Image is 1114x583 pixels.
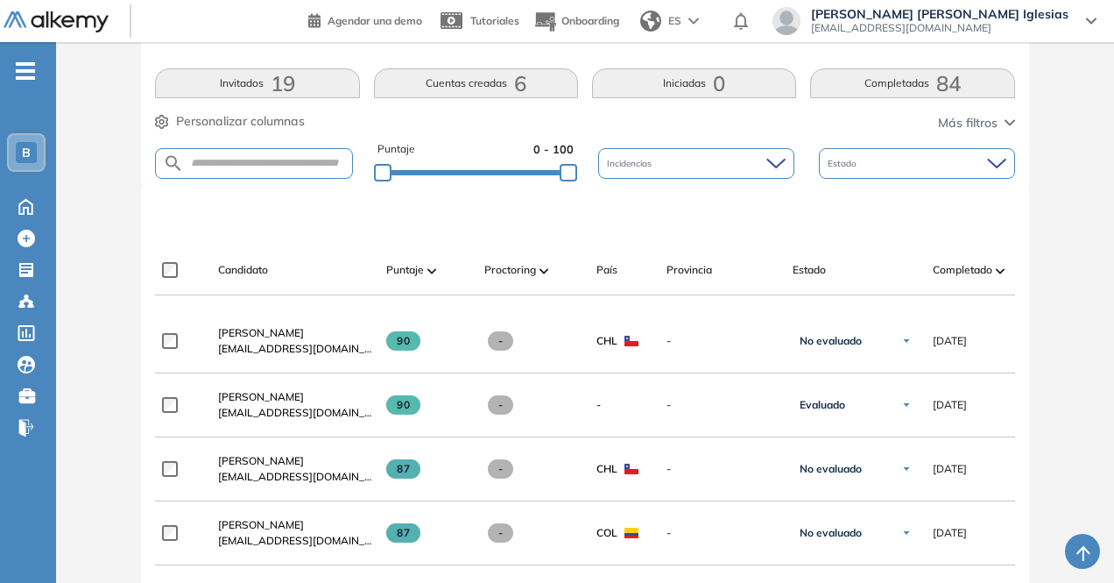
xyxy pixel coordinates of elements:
[386,523,420,543] span: 87
[819,148,1015,179] div: Estado
[22,146,31,160] span: B
[386,262,424,278] span: Puntaje
[624,464,638,474] img: CHL
[640,11,661,32] img: world
[666,333,779,349] span: -
[218,533,372,549] span: [EMAIL_ADDRESS][DOMAIN_NAME]
[666,525,779,541] span: -
[793,262,826,278] span: Estado
[624,528,638,538] img: COL
[176,112,305,131] span: Personalizar columnas
[933,397,967,413] span: [DATE]
[218,262,268,278] span: Candidato
[811,7,1068,21] span: [PERSON_NAME] [PERSON_NAME] Iglesias
[218,453,372,469] a: [PERSON_NAME]
[163,153,184,174] img: SEARCH_ALT
[488,523,513,543] span: -
[901,336,912,346] img: Ícono de flecha
[470,14,519,27] span: Tutoriales
[800,526,862,540] span: No evaluado
[539,268,548,274] img: [missing "en.ARROW_ALT" translation]
[933,262,992,278] span: Completado
[688,18,699,25] img: arrow
[811,21,1068,35] span: [EMAIL_ADDRESS][DOMAIN_NAME]
[592,68,796,98] button: Iniciadas0
[800,462,862,476] span: No evaluado
[218,454,304,467] span: [PERSON_NAME]
[596,333,617,349] span: CHL
[624,336,638,346] img: CHL
[800,334,862,348] span: No evaluado
[4,11,109,33] img: Logo
[800,398,845,412] span: Evaluado
[901,400,912,410] img: Ícono de flecha
[488,459,513,479] span: -
[218,389,372,405] a: [PERSON_NAME]
[666,397,779,413] span: -
[561,14,619,27] span: Onboarding
[668,13,681,29] span: ES
[374,68,578,98] button: Cuentas creadas6
[328,14,422,27] span: Agendar una demo
[386,459,420,479] span: 87
[996,268,1005,274] img: [missing "en.ARROW_ALT" translation]
[938,114,1015,132] button: Más filtros
[155,68,359,98] button: Invitados19
[901,464,912,474] img: Ícono de flecha
[596,262,617,278] span: País
[484,262,536,278] span: Proctoring
[488,331,513,351] span: -
[218,405,372,421] span: [EMAIL_ADDRESS][DOMAIN_NAME]
[16,69,35,73] i: -
[488,395,513,415] span: -
[218,326,304,339] span: [PERSON_NAME]
[598,148,794,179] div: Incidencias
[666,461,779,477] span: -
[533,141,574,158] span: 0 - 100
[596,397,601,413] span: -
[607,157,655,170] span: Incidencias
[933,461,967,477] span: [DATE]
[218,341,372,357] span: [EMAIL_ADDRESS][DOMAIN_NAME]
[666,262,712,278] span: Provincia
[308,9,422,30] a: Agendar una demo
[901,528,912,538] img: Ícono de flecha
[596,525,617,541] span: COL
[810,68,1014,98] button: Completadas84
[933,333,967,349] span: [DATE]
[218,517,372,533] a: [PERSON_NAME]
[938,114,998,132] span: Más filtros
[218,325,372,341] a: [PERSON_NAME]
[218,518,304,531] span: [PERSON_NAME]
[933,525,967,541] span: [DATE]
[596,461,617,477] span: CHL
[155,112,305,131] button: Personalizar columnas
[427,268,436,274] img: [missing "en.ARROW_ALT" translation]
[533,3,619,40] button: Onboarding
[218,469,372,485] span: [EMAIL_ADDRESS][DOMAIN_NAME]
[377,141,415,158] span: Puntaje
[218,390,304,403] span: [PERSON_NAME]
[386,395,420,415] span: 90
[386,331,420,351] span: 90
[828,157,860,170] span: Estado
